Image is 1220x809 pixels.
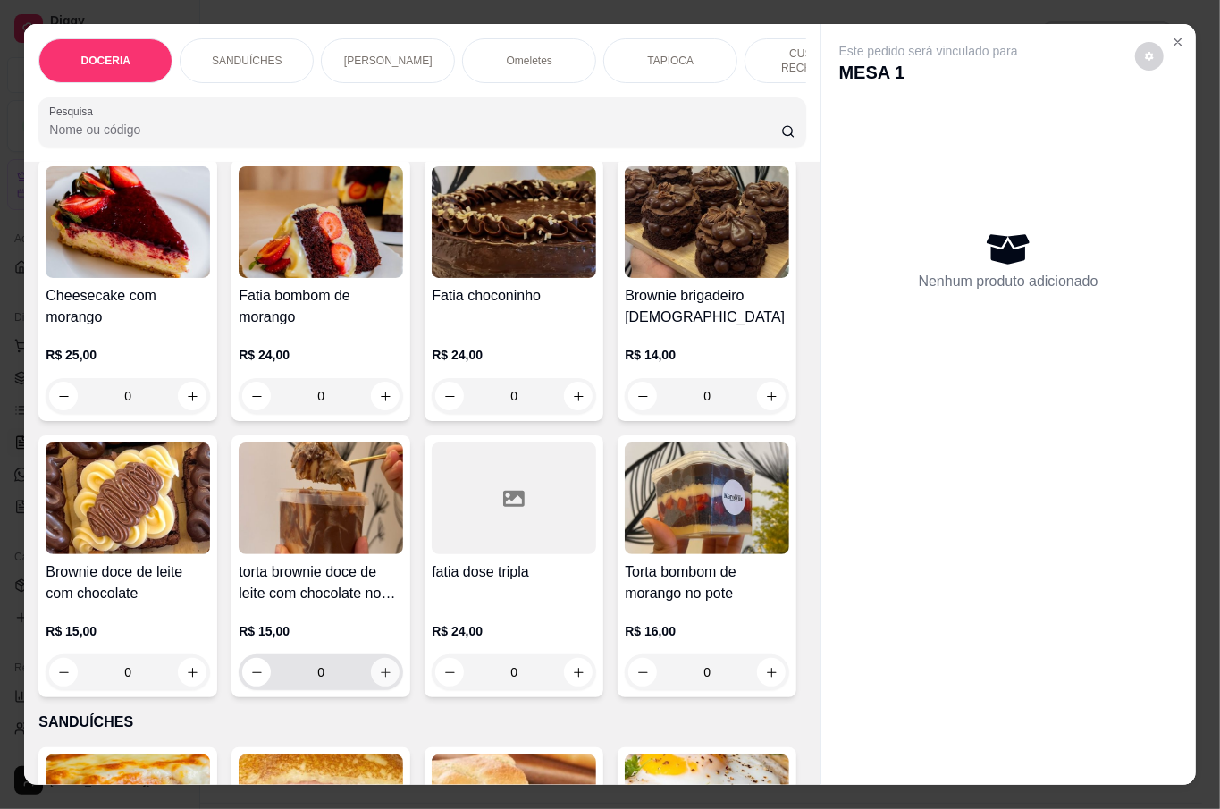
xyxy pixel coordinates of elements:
[625,442,789,554] img: product-image
[46,561,210,604] h4: Brownie doce de leite com chocolate
[239,561,403,604] h4: torta brownie doce de leite com chocolate no pote
[839,60,1018,85] p: MESA 1
[757,658,786,687] button: increase-product-quantity
[49,382,78,410] button: decrease-product-quantity
[839,42,1018,60] p: Este pedido será vinculado para
[242,658,271,687] button: decrease-product-quantity
[507,54,552,68] p: Omeletes
[757,382,786,410] button: increase-product-quantity
[1164,28,1192,56] button: Close
[435,382,464,410] button: decrease-product-quantity
[625,166,789,278] img: product-image
[432,166,596,278] img: product-image
[625,561,789,604] h4: Torta bombom de morango no pote
[239,442,403,554] img: product-image
[212,54,282,68] p: SANDUÍCHES
[46,346,210,364] p: R$ 25,00
[239,622,403,640] p: R$ 15,00
[49,658,78,687] button: decrease-product-quantity
[564,658,593,687] button: increase-product-quantity
[760,46,863,75] p: CUSCUZ RECHEADO
[49,104,99,119] label: Pesquisa
[239,166,403,278] img: product-image
[628,658,657,687] button: decrease-product-quantity
[46,442,210,554] img: product-image
[432,622,596,640] p: R$ 24,00
[432,561,596,583] h4: fatia dose tripla
[239,285,403,328] h4: Fatia bombom de morango
[46,622,210,640] p: R$ 15,00
[435,658,464,687] button: decrease-product-quantity
[38,712,805,733] p: SANDUÍCHES
[625,622,789,640] p: R$ 16,00
[628,382,657,410] button: decrease-product-quantity
[625,346,789,364] p: R$ 14,00
[239,346,403,364] p: R$ 24,00
[432,285,596,307] h4: Fatia choconinho
[432,346,596,364] p: R$ 24,00
[919,271,1098,292] p: Nenhum produto adicionado
[49,121,781,139] input: Pesquisa
[344,54,433,68] p: [PERSON_NAME]
[242,382,271,410] button: decrease-product-quantity
[46,166,210,278] img: product-image
[81,54,130,68] p: DOCERIA
[178,658,206,687] button: increase-product-quantity
[647,54,694,68] p: TAPIOCA
[564,382,593,410] button: increase-product-quantity
[1135,42,1164,71] button: decrease-product-quantity
[178,382,206,410] button: increase-product-quantity
[625,285,789,328] h4: Brownie brigadeiro [DEMOGRAPHIC_DATA]
[46,285,210,328] h4: Cheesecake com morango
[371,658,400,687] button: increase-product-quantity
[371,382,400,410] button: increase-product-quantity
